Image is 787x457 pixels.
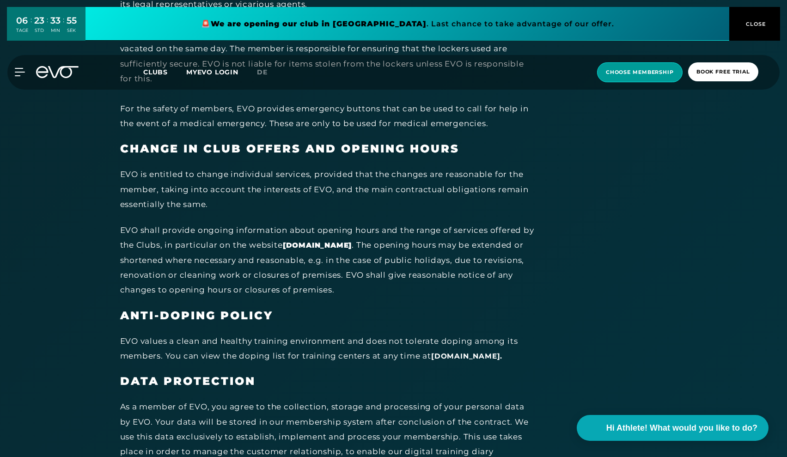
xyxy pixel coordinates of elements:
[50,14,61,27] div: 33
[16,27,28,34] div: TAGE
[16,14,28,27] div: 06
[606,422,757,434] span: Hi Athlete! What would you like to do?
[67,27,77,34] div: SEK
[34,27,44,34] div: STD
[431,352,502,361] a: [DOMAIN_NAME].
[594,62,685,82] a: choose membership
[50,27,61,34] div: MIN
[744,20,766,28] span: CLOSE
[47,15,48,39] div: :
[577,415,769,441] button: Hi Athlete! What would you like to do?
[186,68,238,76] a: MYEVO LOGIN
[34,14,44,27] div: 23
[606,68,674,76] span: choose membership
[143,68,168,76] span: Clubs
[283,241,352,250] a: [DOMAIN_NAME]
[120,167,536,212] div: EVO is entitled to change individual services, provided that the changes are reasonable for the m...
[63,15,64,39] div: :
[143,67,186,76] a: Clubs
[120,334,536,364] div: EVO values ​​a clean and healthy training environment and does not tolerate doping among its memb...
[729,7,780,41] button: CLOSE
[31,15,32,39] div: :
[67,14,77,27] div: 55
[257,67,279,78] a: de
[685,62,761,82] a: book free trial
[120,374,536,388] h3: DATA PROTECTION
[696,68,750,76] span: book free trial
[257,68,268,76] span: de
[120,309,536,323] h3: ANTI-DOPING POLICY
[120,223,536,297] div: EVO shall provide ongoing information about opening hours and the range of services offered by th...
[120,142,536,156] h3: CHANGE IN CLUB OFFERS AND OPENING HOURS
